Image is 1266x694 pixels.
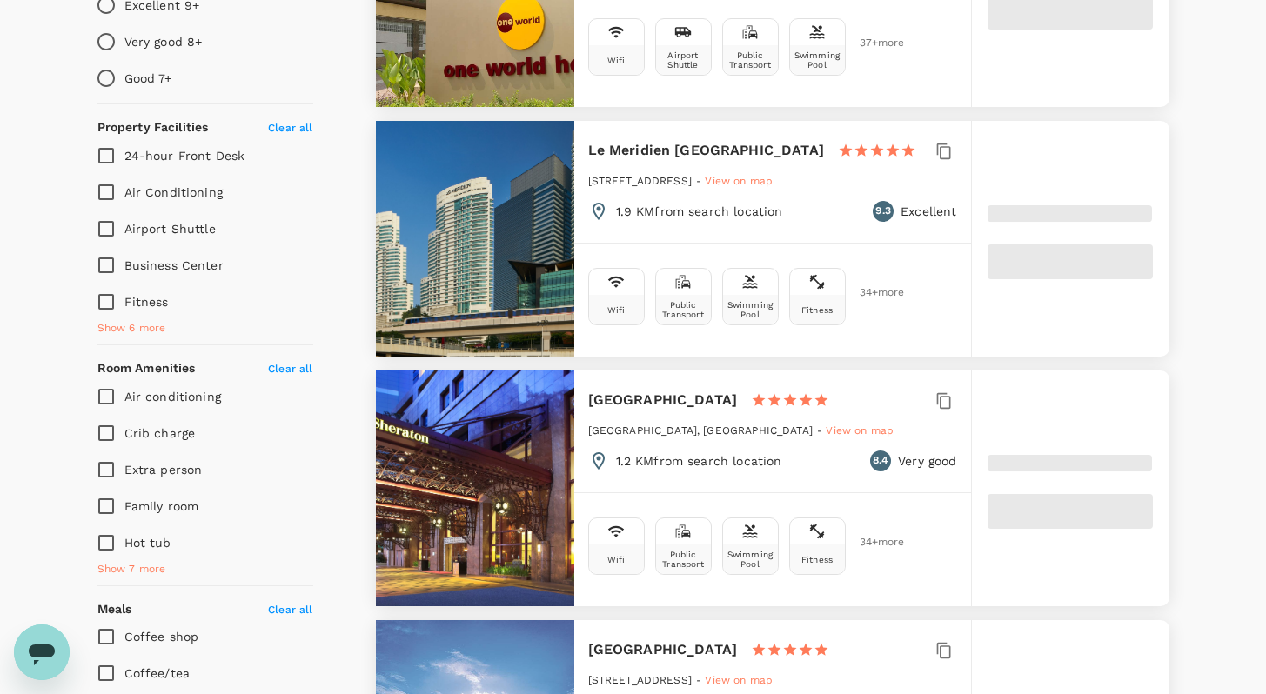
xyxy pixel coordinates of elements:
span: [STREET_ADDRESS] [588,175,692,187]
span: 37 + more [860,37,886,49]
p: Excellent [901,203,956,220]
span: Clear all [268,363,312,375]
span: View on map [705,175,773,187]
span: Fitness [124,295,169,309]
span: - [817,424,826,437]
span: [STREET_ADDRESS] [588,674,692,686]
p: Very good [898,452,956,470]
div: Wifi [607,555,626,564]
div: Public Transport [660,300,707,319]
span: 24-hour Front Desk [124,149,245,163]
span: Coffee shop [124,630,199,644]
span: Clear all [268,604,312,616]
span: 8.4 [873,452,888,470]
a: View on map [705,173,773,187]
div: Airport Shuttle [660,50,707,70]
a: View on map [826,423,894,437]
h6: Meals [97,600,132,619]
span: Crib charge [124,426,196,440]
h6: [GEOGRAPHIC_DATA] [588,388,738,412]
span: [GEOGRAPHIC_DATA], [GEOGRAPHIC_DATA] [588,424,813,437]
span: View on map [705,674,773,686]
h6: Property Facilities [97,118,209,137]
h6: Room Amenities [97,359,196,378]
span: Air conditioning [124,390,221,404]
div: Public Transport [727,50,774,70]
span: Show 7 more [97,561,166,578]
span: - [696,674,705,686]
p: 1.9 KM from search location [616,203,783,220]
span: Airport Shuttle [124,222,216,236]
span: 9.3 [875,203,890,220]
p: Very good 8+ [124,33,203,50]
span: Coffee/tea [124,666,191,680]
span: Business Center [124,258,224,272]
a: View on map [705,672,773,686]
div: Swimming Pool [727,300,774,319]
span: 34 + more [860,537,886,548]
p: Good 7+ [124,70,172,87]
div: Wifi [607,56,626,65]
div: Fitness [801,305,833,315]
span: - [696,175,705,187]
span: Air Conditioning [124,185,223,199]
span: Family room [124,499,199,513]
span: Hot tub [124,536,171,550]
div: Swimming Pool [727,550,774,569]
div: Swimming Pool [794,50,841,70]
p: 1.2 KM from search location [616,452,782,470]
div: Wifi [607,305,626,315]
div: Public Transport [660,550,707,569]
span: 34 + more [860,287,886,298]
iframe: Button to launch messaging window [14,624,70,680]
h6: Le Meridien [GEOGRAPHIC_DATA] [588,138,824,163]
span: Clear all [268,122,312,134]
div: Fitness [801,555,833,564]
h6: [GEOGRAPHIC_DATA] [588,637,738,662]
span: Extra person [124,463,203,477]
span: View on map [826,424,894,437]
span: Show 6 more [97,320,166,337]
